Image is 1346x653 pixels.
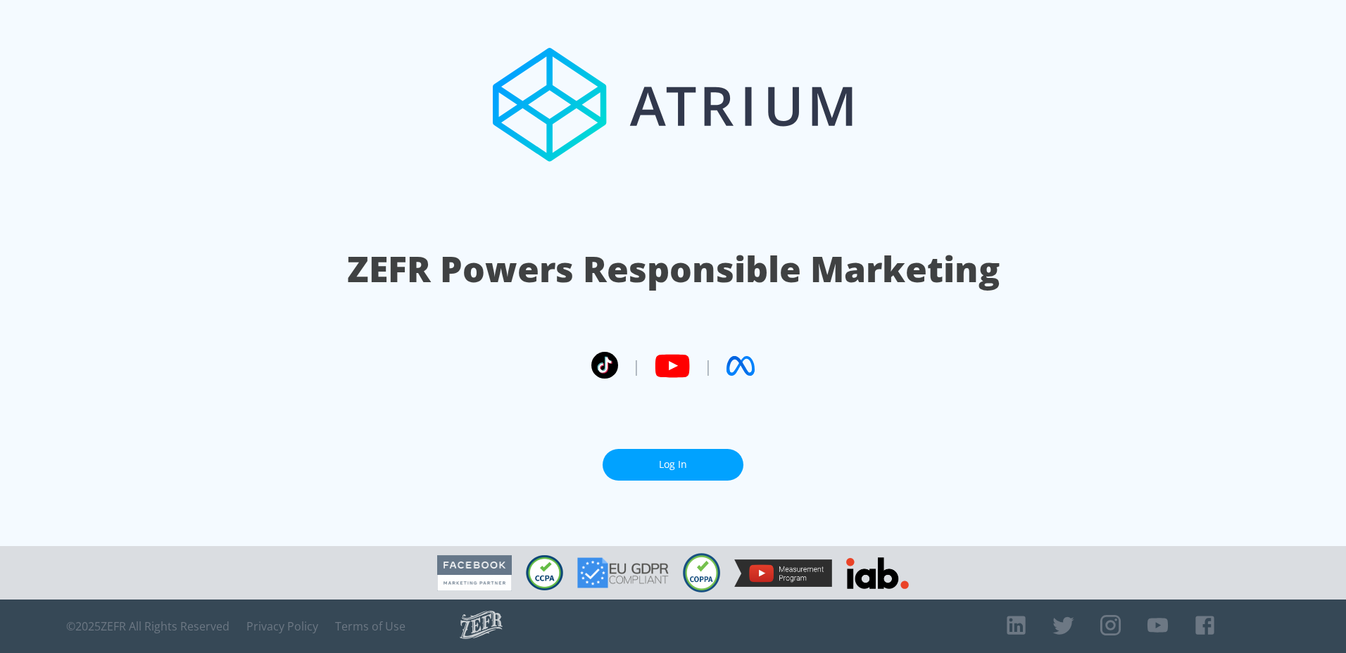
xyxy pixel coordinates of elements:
img: YouTube Measurement Program [734,559,832,587]
img: COPPA Compliant [683,553,720,592]
img: GDPR Compliant [577,557,669,588]
span: | [632,355,641,376]
img: CCPA Compliant [526,555,563,590]
img: Facebook Marketing Partner [437,555,512,591]
span: © 2025 ZEFR All Rights Reserved [66,619,229,633]
a: Terms of Use [335,619,405,633]
a: Privacy Policy [246,619,318,633]
a: Log In [603,449,743,481]
span: | [704,355,712,376]
img: IAB [846,557,909,589]
h1: ZEFR Powers Responsible Marketing [347,245,1000,293]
